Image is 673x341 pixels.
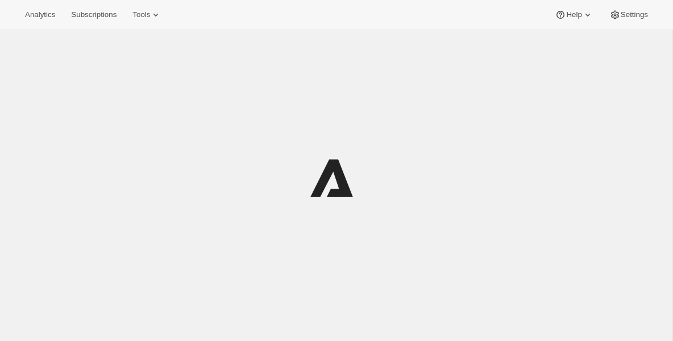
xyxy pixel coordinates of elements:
[621,10,648,19] span: Settings
[132,10,150,19] span: Tools
[71,10,117,19] span: Subscriptions
[126,7,168,23] button: Tools
[603,7,655,23] button: Settings
[566,10,581,19] span: Help
[64,7,123,23] button: Subscriptions
[548,7,600,23] button: Help
[18,7,62,23] button: Analytics
[25,10,55,19] span: Analytics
